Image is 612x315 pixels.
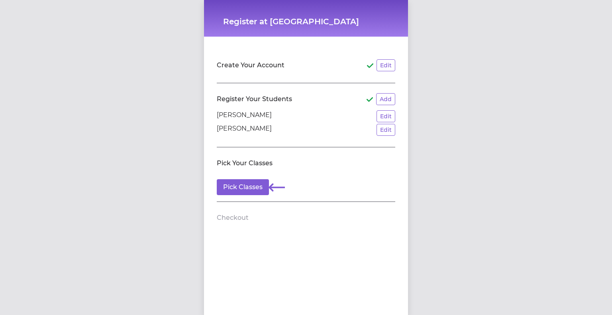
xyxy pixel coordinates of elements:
[217,61,284,70] h2: Create Your Account
[377,59,395,71] button: Edit
[377,124,395,136] button: Edit
[223,16,389,27] h1: Register at [GEOGRAPHIC_DATA]
[217,124,272,136] p: [PERSON_NAME]
[217,158,273,168] h2: Pick Your Classes
[217,94,292,104] h2: Register Your Students
[217,213,249,223] h2: Checkout
[376,93,395,105] button: Add
[377,110,395,122] button: Edit
[217,110,272,122] p: [PERSON_NAME]
[217,179,269,195] button: Pick Classes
